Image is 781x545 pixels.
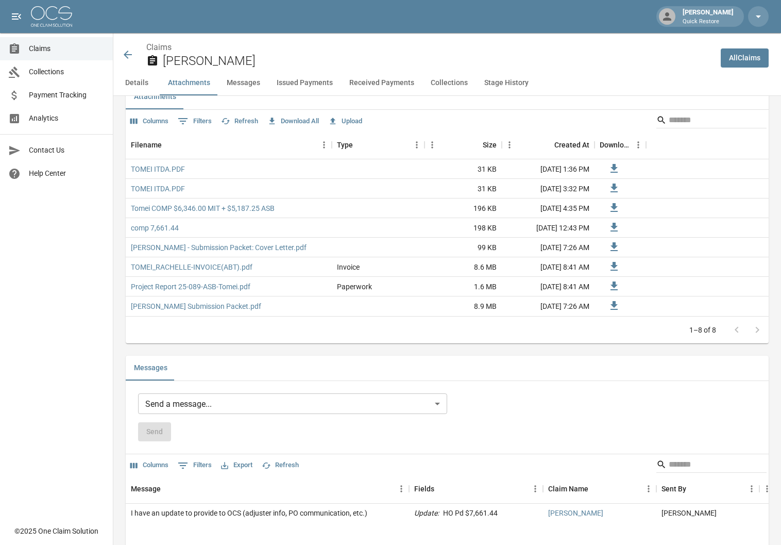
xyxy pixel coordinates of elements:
div: Invoice [337,262,360,272]
button: open drawer [6,6,27,27]
div: Created At [554,130,589,159]
div: related-list tabs [126,356,769,381]
button: Menu [502,137,517,153]
button: Issued Payments [268,71,341,95]
div: Paperwork [337,282,372,292]
div: [DATE] 3:32 PM [502,179,595,199]
div: anchor tabs [113,71,781,95]
div: 196 KB [425,199,502,218]
button: Sort [434,482,449,496]
button: Select columns [128,457,171,473]
div: Search [656,456,767,475]
div: [DATE] 8:41 AM [502,257,595,277]
button: Upload [326,113,365,129]
a: comp 7,661.44 [131,223,179,233]
div: [PERSON_NAME] [678,7,738,26]
button: Refresh [218,113,261,129]
button: Stage History [476,71,537,95]
span: Contact Us [29,145,105,156]
button: Sort [161,482,175,496]
div: related-list tabs [126,85,769,109]
div: Search [656,112,767,130]
button: Export [218,457,255,473]
div: 8.6 MB [425,257,502,277]
div: [DATE] 7:26 AM [502,238,595,257]
div: Claim Name [548,474,588,503]
div: [DATE] 4:35 PM [502,199,595,218]
a: AllClaims [721,48,769,68]
div: Fields [414,474,434,503]
div: Type [332,130,425,159]
div: Fields [409,474,543,503]
span: Payment Tracking [29,90,105,101]
div: Download [595,130,646,159]
button: Show filters [175,113,214,129]
a: [PERSON_NAME] [548,508,603,518]
div: 31 KB [425,159,502,179]
h2: [PERSON_NAME] [163,54,712,69]
div: 99 KB [425,238,502,257]
button: Menu [759,481,775,497]
div: Hope Webber [661,508,717,518]
button: Menu [631,137,646,153]
button: Menu [744,481,759,497]
a: Claims [146,42,172,52]
p: HO Pd $7,661.44 [443,508,498,518]
button: Menu [409,137,425,153]
button: Attachments [160,71,218,95]
p: 1–8 of 8 [689,325,716,335]
button: Menu [316,137,332,153]
button: Details [113,71,160,95]
div: Message [131,474,161,503]
button: Messages [126,356,176,381]
button: Sort [588,482,603,496]
div: Filename [126,130,332,159]
button: Select columns [128,113,171,129]
button: Attachments [126,85,184,109]
a: [PERSON_NAME] Submission Packet.pdf [131,301,261,311]
button: Menu [394,481,409,497]
button: Download All [265,113,321,129]
div: Sent By [661,474,686,503]
div: [DATE] 1:36 PM [502,159,595,179]
p: Update : [414,508,439,518]
div: 1.6 MB [425,277,502,296]
div: Size [425,130,502,159]
button: Collections [422,71,476,95]
div: Sent By [656,474,759,503]
a: Project Report 25-089-ASB-Tomei.pdf [131,282,250,292]
div: Created At [502,130,595,159]
div: Download [600,130,631,159]
div: 31 KB [425,179,502,199]
div: [DATE] 7:26 AM [502,296,595,316]
a: [PERSON_NAME] - Submission Packet: Cover Letter.pdf [131,242,307,253]
span: Help Center [29,168,105,179]
div: I have an update to provide to OCS (adjuster info, PO communication, etc.) [131,508,367,518]
div: Message [126,474,409,503]
a: TOMEI ITDA.PDF [131,164,185,174]
a: TOMEI_RACHELLE-INVOICE(ABT).pdf [131,262,252,272]
div: Size [483,130,497,159]
p: Quick Restore [683,18,734,26]
img: ocs-logo-white-transparent.png [31,6,72,27]
span: Analytics [29,113,105,124]
a: TOMEI ITDA.PDF [131,184,185,194]
button: Menu [528,481,543,497]
span: Claims [29,43,105,54]
div: Claim Name [543,474,656,503]
button: Received Payments [341,71,422,95]
div: [DATE] 8:41 AM [502,277,595,296]
button: Sort [686,482,701,496]
a: Tomei COMP $6,346.00 MIT + $5,187.25 ASB [131,203,275,213]
span: Collections [29,67,105,77]
div: Type [337,130,353,159]
div: 198 KB [425,218,502,238]
div: [DATE] 12:43 PM [502,218,595,238]
nav: breadcrumb [146,41,712,54]
button: Menu [641,481,656,497]
div: Filename [131,130,162,159]
div: 8.9 MB [425,296,502,316]
button: Menu [425,137,440,153]
button: Refresh [259,457,301,473]
button: Show filters [175,457,214,474]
